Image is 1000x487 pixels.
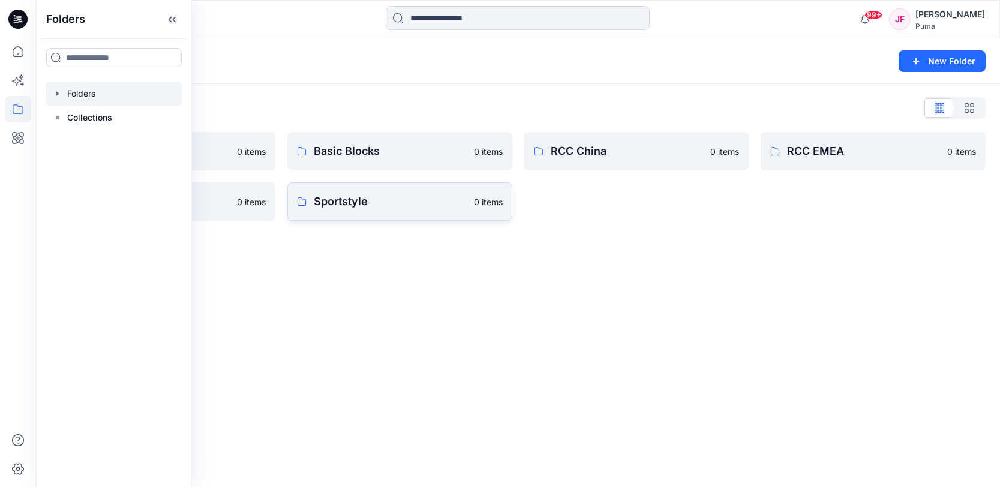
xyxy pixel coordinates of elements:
span: 99+ [864,10,882,20]
p: 0 items [474,145,503,158]
p: Collections [67,110,112,125]
p: Basic Blocks [314,143,467,160]
p: 0 items [474,196,503,208]
div: JF [889,8,911,30]
p: RCC EMEA [787,143,940,160]
button: New Folder [899,50,986,72]
p: Sportstyle [314,193,467,210]
a: RCC China0 items [524,132,749,170]
p: 0 items [237,196,266,208]
a: Basic Blocks0 items [287,132,512,170]
p: 0 items [237,145,266,158]
p: 0 items [947,145,976,158]
div: [PERSON_NAME] [915,7,985,22]
a: Sportstyle0 items [287,182,512,221]
a: RCC EMEA0 items [761,132,986,170]
p: 0 items [710,145,739,158]
p: RCC China [551,143,704,160]
div: Puma [915,22,985,31]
